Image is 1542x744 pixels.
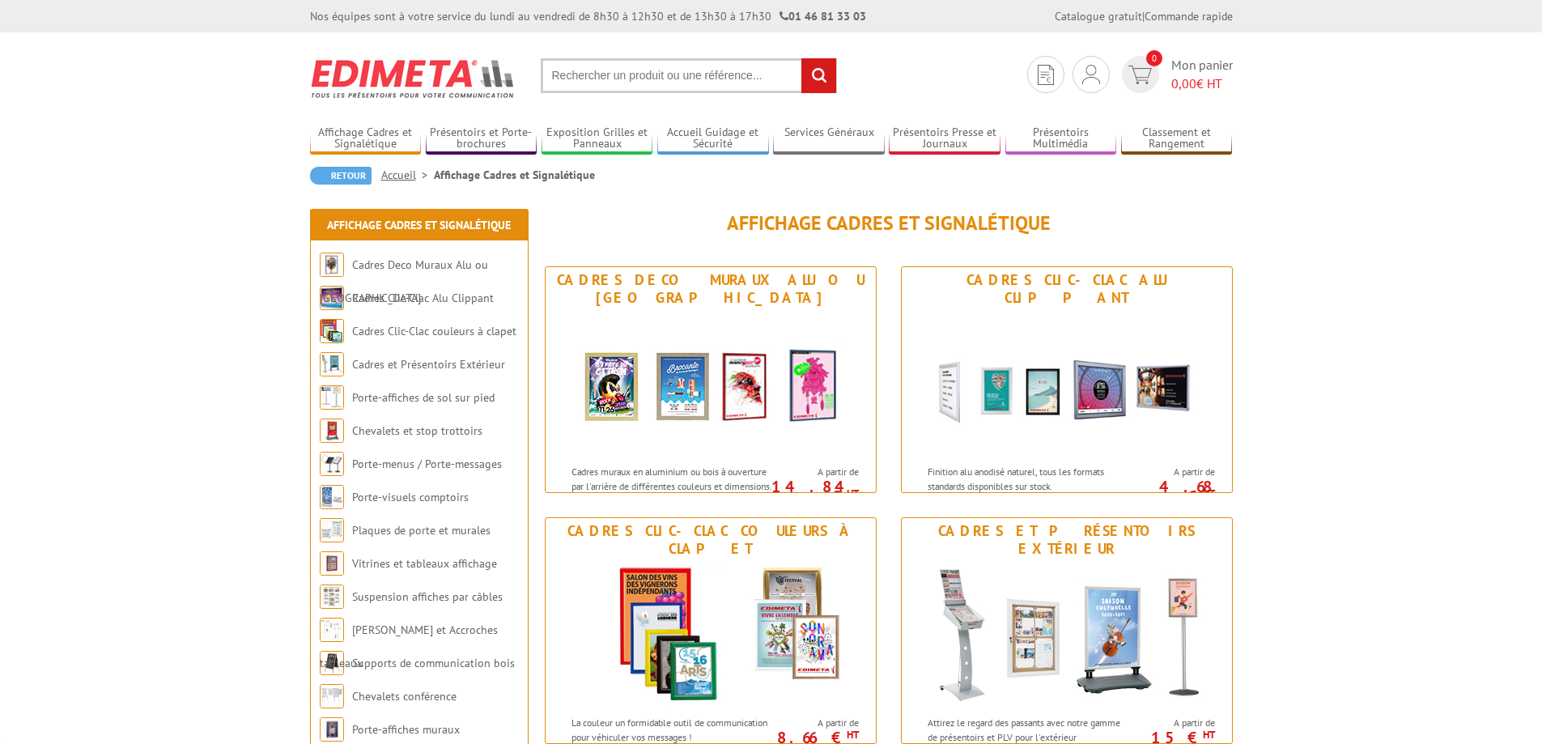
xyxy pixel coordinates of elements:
[320,319,344,343] img: Cadres Clic-Clac couleurs à clapet
[352,523,491,538] a: Plaques de porte et murales
[352,722,460,737] a: Porte-affiches muraux
[320,518,344,542] img: Plaques de porte et murales
[901,266,1233,493] a: Cadres Clic-Clac Alu Clippant Cadres Clic-Clac Alu Clippant Finition alu anodisé naturel, tous le...
[906,271,1228,307] div: Cadres Clic-Clac Alu Clippant
[1132,716,1215,729] span: A partir de
[847,487,859,500] sup: HT
[352,589,503,604] a: Suspension affiches par câbles
[776,466,859,478] span: A partir de
[1171,75,1196,91] span: 0,00
[847,728,859,742] sup: HT
[657,125,769,152] a: Accueil Guidage et Sécurité
[768,733,859,742] p: 8.66 €
[1146,50,1162,66] span: 0
[310,8,866,24] div: Nos équipes sont à votre service du lundi au vendredi de 8h30 à 12h30 et de 13h30 à 17h30
[327,218,511,232] a: Affichage Cadres et Signalétique
[352,656,515,670] a: Supports de communication bois
[1128,66,1152,84] img: devis rapide
[320,618,344,642] img: Cimaises et Accroches tableaux
[352,423,482,438] a: Chevalets et stop trottoirs
[550,271,872,307] div: Cadres Deco Muraux Alu ou [GEOGRAPHIC_DATA]
[1055,9,1142,23] a: Catalogue gratuit
[779,9,866,23] strong: 01 46 81 33 03
[917,562,1217,708] img: Cadres et Présentoirs Extérieur
[320,585,344,609] img: Suspension affiches par câbles
[320,452,344,476] img: Porte-menus / Porte-messages
[901,517,1233,744] a: Cadres et Présentoirs Extérieur Cadres et Présentoirs Extérieur Attirez le regard des passants av...
[928,465,1128,492] p: Finition alu anodisé naturel, tous les formats standards disponibles sur stock.
[1171,56,1233,93] span: Mon panier
[1203,487,1215,500] sup: HT
[928,716,1128,743] p: Attirez le regard des passants avec notre gamme de présentoirs et PLV pour l'extérieur
[320,253,344,277] img: Cadres Deco Muraux Alu ou Bois
[1145,9,1233,23] a: Commande rapide
[352,490,469,504] a: Porte-visuels comptoirs
[1124,733,1215,742] p: 15 €
[320,623,498,670] a: [PERSON_NAME] et Accroches tableaux
[352,556,497,571] a: Vitrines et tableaux affichage
[1171,74,1233,93] span: € HT
[352,457,502,471] a: Porte-menus / Porte-messages
[1132,466,1215,478] span: A partir de
[542,125,653,152] a: Exposition Grilles et Panneaux
[768,482,859,501] p: 14.84 €
[1082,65,1100,84] img: devis rapide
[773,125,885,152] a: Services Généraux
[1121,125,1233,152] a: Classement et Rangement
[561,562,860,708] img: Cadres Clic-Clac couleurs à clapet
[352,291,494,305] a: Cadres Clic-Clac Alu Clippant
[352,324,516,338] a: Cadres Clic-Clac couleurs à clapet
[320,717,344,742] img: Porte-affiches muraux
[561,311,860,457] img: Cadres Deco Muraux Alu ou Bois
[889,125,1000,152] a: Présentoirs Presse et Journaux
[571,716,772,743] p: La couleur un formidable outil de communication pour véhiculer vos messages !
[310,167,372,185] a: Retour
[310,49,516,108] img: Edimeta
[426,125,537,152] a: Présentoirs et Porte-brochures
[310,125,422,152] a: Affichage Cadres et Signalétique
[320,485,344,509] img: Porte-visuels comptoirs
[545,266,877,493] a: Cadres Deco Muraux Alu ou [GEOGRAPHIC_DATA] Cadres Deco Muraux Alu ou Bois Cadres muraux en alumi...
[541,58,837,93] input: Rechercher un produit ou une référence...
[352,357,505,372] a: Cadres et Présentoirs Extérieur
[1203,728,1215,742] sup: HT
[1118,56,1233,93] a: devis rapide 0 Mon panier 0,00€ HT
[352,390,495,405] a: Porte-affiches de sol sur pied
[801,58,836,93] input: rechercher
[320,257,488,305] a: Cadres Deco Muraux Alu ou [GEOGRAPHIC_DATA]
[434,167,595,183] li: Affichage Cadres et Signalétique
[320,419,344,443] img: Chevalets et stop trottoirs
[906,522,1228,558] div: Cadres et Présentoirs Extérieur
[320,385,344,410] img: Porte-affiches de sol sur pied
[1038,65,1054,85] img: devis rapide
[381,168,434,182] a: Accueil
[917,311,1217,457] img: Cadres Clic-Clac Alu Clippant
[571,465,772,521] p: Cadres muraux en aluminium ou bois à ouverture par l'arrière de différentes couleurs et dimension...
[776,716,859,729] span: A partir de
[1055,8,1233,24] div: |
[1005,125,1117,152] a: Présentoirs Multimédia
[545,213,1233,234] h1: Affichage Cadres et Signalétique
[320,352,344,376] img: Cadres et Présentoirs Extérieur
[1124,482,1215,501] p: 4.68 €
[320,551,344,576] img: Vitrines et tableaux affichage
[545,517,877,744] a: Cadres Clic-Clac couleurs à clapet Cadres Clic-Clac couleurs à clapet La couleur un formidable ou...
[352,689,457,704] a: Chevalets conférence
[320,684,344,708] img: Chevalets conférence
[550,522,872,558] div: Cadres Clic-Clac couleurs à clapet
